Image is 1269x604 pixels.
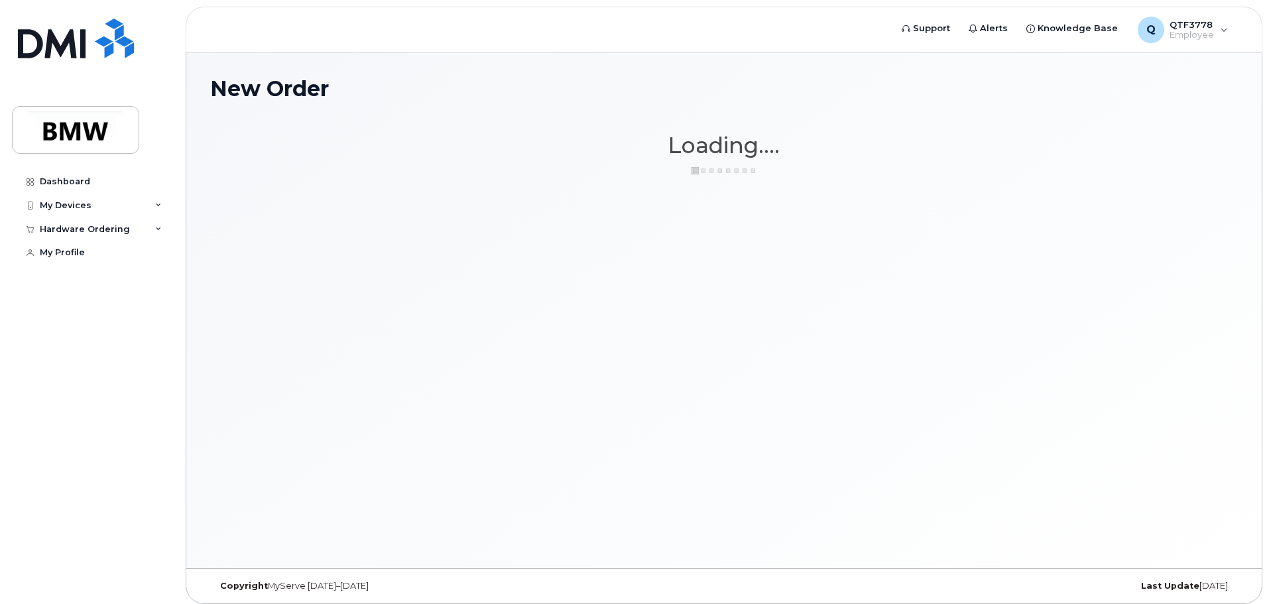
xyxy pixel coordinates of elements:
h1: Loading.... [210,133,1238,157]
h1: New Order [210,77,1238,100]
img: ajax-loader-3a6953c30dc77f0bf724df975f13086db4f4c1262e45940f03d1251963f1bf2e.gif [691,166,757,176]
strong: Last Update [1141,581,1199,591]
strong: Copyright [220,581,268,591]
div: [DATE] [895,581,1238,591]
div: MyServe [DATE]–[DATE] [210,581,553,591]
